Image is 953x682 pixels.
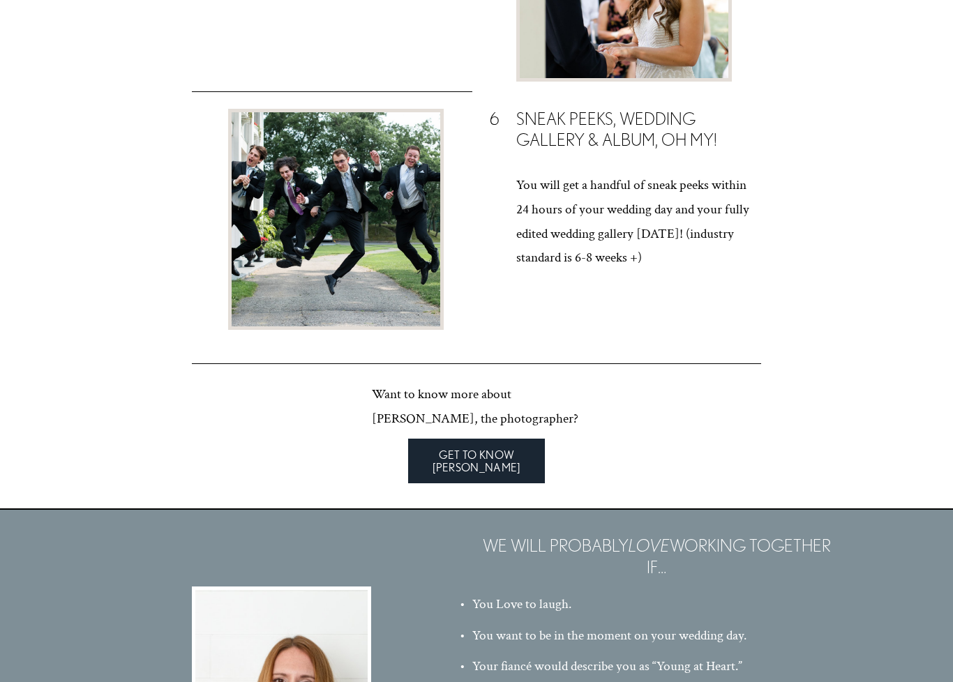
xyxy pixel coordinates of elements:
p: You want to be in the moment on your wedding day. [472,625,869,649]
h3: SNEAK PEEKS, WEDDING GALLERY & ALBUM, OH MY! [516,109,761,153]
h3: 6 [480,109,509,131]
h3: WE WILL PROBABLY WORKING TOGETHER IF… [481,536,834,579]
p: Your fiancé would describe you as “Young at Heart.” [472,656,869,680]
p: Want to know more about [PERSON_NAME], the photographer? [372,384,580,432]
p: You will get a handful of sneak peeks within 24 hours of your wedding day and your fully edited w... [516,174,761,271]
p: You Love to laugh. [472,593,869,618]
a: GET TO KNOW [PERSON_NAME] [408,439,545,484]
em: LOVE [629,537,670,556]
